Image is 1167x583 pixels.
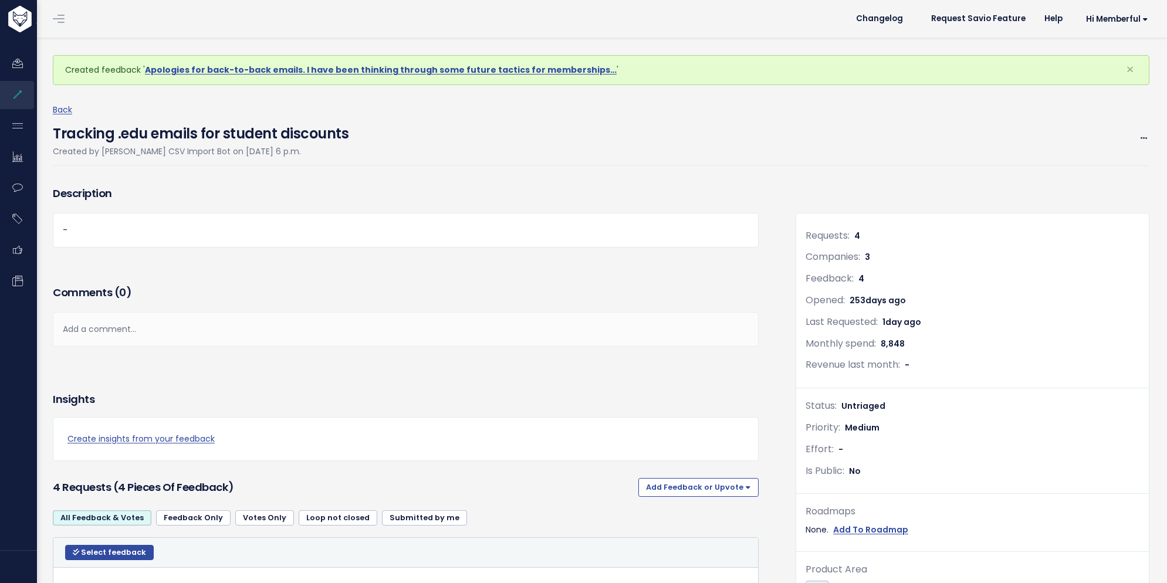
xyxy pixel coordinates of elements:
[845,422,880,433] span: Medium
[806,229,850,242] span: Requests:
[53,104,72,116] a: Back
[67,432,744,446] a: Create insights from your feedback
[1035,10,1072,28] a: Help
[833,523,908,537] a: Add To Roadmap
[806,503,1139,520] div: Roadmaps
[53,312,759,347] div: Add a comment...
[806,337,876,350] span: Monthly spend:
[838,443,843,455] span: -
[854,230,860,242] span: 4
[806,561,1139,578] div: Product Area
[638,478,759,497] button: Add Feedback or Upvote
[849,465,861,477] span: No
[806,421,840,434] span: Priority:
[299,510,377,526] a: Loop not closed
[382,510,467,526] a: Submitted by me
[1072,10,1158,28] a: Hi Memberful
[806,315,878,328] span: Last Requested:
[53,284,759,301] h3: Comments ( )
[806,272,854,285] span: Feedback:
[53,479,634,496] h3: 4 Requests (4 pieces of Feedback)
[53,117,349,144] h4: Tracking .edu emails for student discounts
[53,145,301,157] span: Created by [PERSON_NAME] CSV Import Bot on [DATE] 6 p.m.
[5,6,96,32] img: logo-white.9d6f32f41409.svg
[806,250,860,263] span: Companies:
[53,185,759,202] h3: Description
[53,391,94,408] h3: Insights
[1086,15,1148,23] span: Hi Memberful
[922,10,1035,28] a: Request Savio Feature
[841,400,885,412] span: Untriaged
[865,294,906,306] span: days ago
[1114,56,1146,84] button: Close
[806,442,834,456] span: Effort:
[63,223,749,238] p: -
[806,523,1139,537] div: None.
[806,293,845,307] span: Opened:
[806,464,844,477] span: Is Public:
[145,64,617,76] a: Apologies for back-to-back emails. I have been thinking through some future tactics for memberships…
[882,316,921,328] span: 1
[865,251,870,263] span: 3
[1126,60,1134,79] span: ×
[885,316,921,328] span: day ago
[53,55,1149,85] div: Created feedback ' '
[65,545,154,560] button: Select feedback
[156,510,231,526] a: Feedback Only
[53,510,151,526] a: All Feedback & Votes
[856,15,903,23] span: Changelog
[806,358,900,371] span: Revenue last month:
[850,294,906,306] span: 253
[858,273,864,284] span: 4
[235,510,294,526] a: Votes Only
[81,547,146,557] span: Select feedback
[806,399,837,412] span: Status:
[881,338,905,350] span: 8,848
[119,285,126,300] span: 0
[905,359,909,371] span: -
